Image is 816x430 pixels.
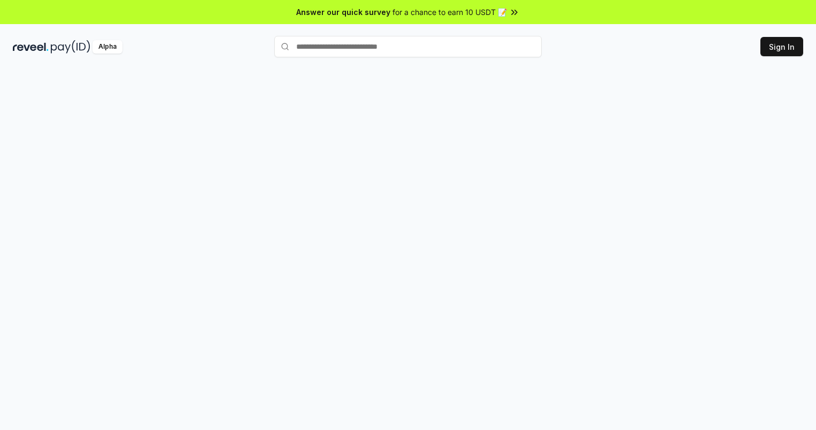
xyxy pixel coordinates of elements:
img: pay_id [51,40,90,54]
img: reveel_dark [13,40,49,54]
span: Answer our quick survey [296,6,390,18]
button: Sign In [760,37,803,56]
div: Alpha [93,40,122,54]
span: for a chance to earn 10 USDT 📝 [392,6,507,18]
